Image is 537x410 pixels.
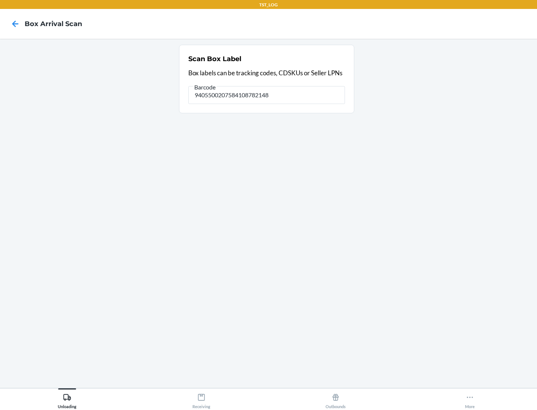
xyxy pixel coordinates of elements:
[25,19,82,29] h4: Box Arrival Scan
[134,388,268,409] button: Receiving
[188,54,241,64] h2: Scan Box Label
[403,388,537,409] button: More
[268,388,403,409] button: Outbounds
[58,390,76,409] div: Unloading
[259,1,278,8] p: TST_LOG
[188,68,345,78] p: Box labels can be tracking codes, CDSKUs or Seller LPNs
[326,390,346,409] div: Outbounds
[193,83,217,91] span: Barcode
[192,390,210,409] div: Receiving
[188,86,345,104] input: Barcode
[465,390,475,409] div: More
